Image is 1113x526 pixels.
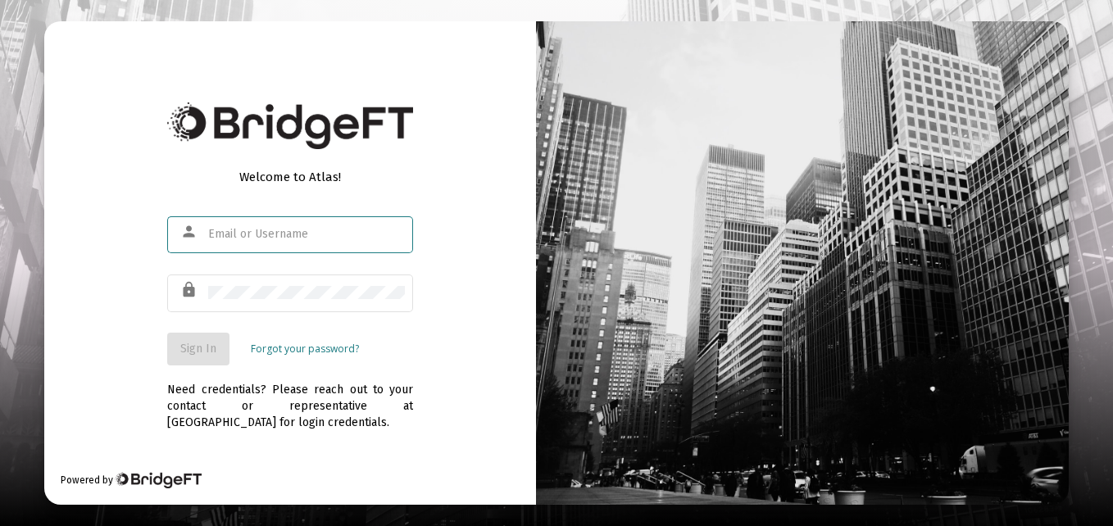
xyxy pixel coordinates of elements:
img: Bridge Financial Technology Logo [115,472,201,488]
div: Need credentials? Please reach out to your contact or representative at [GEOGRAPHIC_DATA] for log... [167,365,413,431]
span: Sign In [180,342,216,356]
mat-icon: lock [180,280,200,300]
button: Sign In [167,333,229,365]
input: Email or Username [208,228,405,241]
a: Forgot your password? [251,341,359,357]
div: Powered by [61,472,201,488]
img: Bridge Financial Technology Logo [167,102,413,149]
mat-icon: person [180,222,200,242]
div: Welcome to Atlas! [167,169,413,185]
